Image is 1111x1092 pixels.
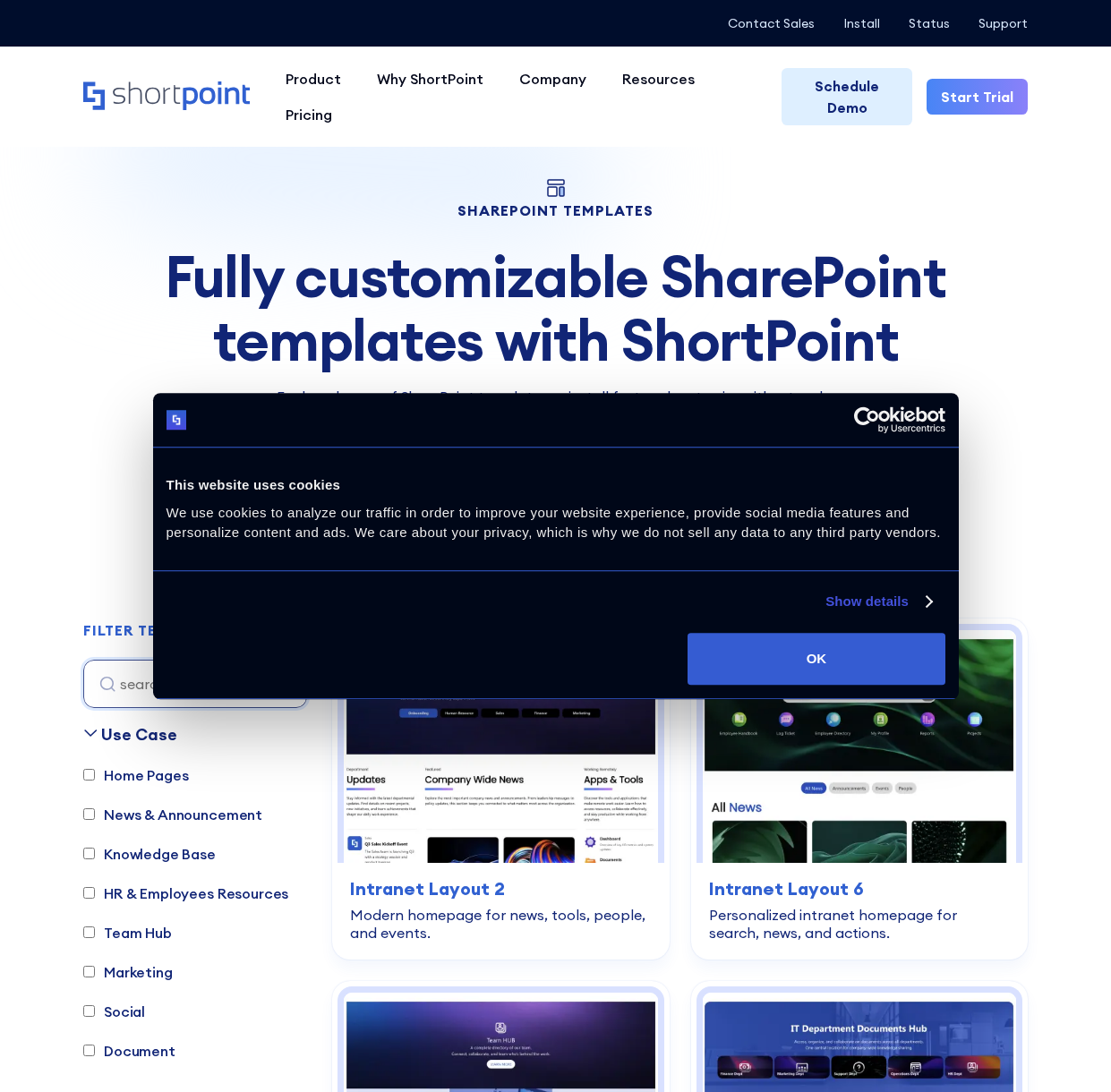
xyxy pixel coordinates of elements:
[268,97,350,132] a: Pricing
[83,966,95,977] input: Marketing
[83,887,95,899] input: HR & Employees Resources
[83,386,1028,407] p: Explore dozens of SharePoint templates — install fast and customize without code.
[703,630,1016,863] img: Intranet Layout 6 – SharePoint Homepage Design: Personalized intranet homepage for search, news, ...
[286,104,332,125] div: Pricing
[350,875,651,902] h3: Intranet Layout 2
[83,808,95,820] input: News & Announcement
[789,406,945,433] a: Usercentrics Cookiebot - opens in a new window
[688,633,944,685] button: OK
[83,1001,145,1022] label: Social
[83,848,95,859] input: Knowledge Base
[501,61,604,97] a: Company
[728,16,815,30] a: Contact Sales
[83,81,250,112] a: Home
[927,79,1028,115] a: Start Trial
[167,505,941,541] span: We use cookies to analyze our traffic in order to improve your website experience, provide social...
[83,660,307,708] input: search all templates
[519,68,586,90] div: Company
[83,922,172,943] label: Team Hub
[909,16,950,30] a: Status
[167,474,945,496] div: This website uses cookies
[268,61,359,97] a: Product
[83,769,95,781] input: Home Pages
[83,1040,175,1062] label: Document
[344,630,657,863] img: Intranet Layout 2 – SharePoint Homepage Design: Modern homepage for news, tools, people, and events.
[101,722,177,746] div: Use Case
[709,875,1010,902] h3: Intranet Layout 6
[709,906,1010,942] div: Personalized intranet homepage for search, news, and actions.
[825,591,931,612] a: Show details
[83,245,1028,371] div: Fully customizable SharePoint templates with ShortPoint
[83,204,1028,217] h1: SHAREPOINT TEMPLATES
[979,16,1028,30] a: Support
[604,61,713,97] a: Resources
[83,764,188,786] label: Home Pages
[83,883,288,904] label: HR & Employees Resources
[286,68,341,90] div: Product
[83,961,173,983] label: Marketing
[377,68,483,90] div: Why ShortPoint
[691,619,1028,960] a: Intranet Layout 6 – SharePoint Homepage Design: Personalized intranet homepage for search, news, ...
[622,68,695,90] div: Resources
[83,407,1028,423] h2: Site, intranet, and page templates built for modern SharePoint Intranet.
[83,1045,95,1056] input: Document
[83,843,216,865] label: Knowledge Base
[782,68,912,125] a: Schedule Demo
[1021,1006,1111,1092] iframe: Chat Widget
[167,410,187,431] img: logo
[350,906,651,942] div: Modern homepage for news, tools, people, and events.
[83,926,95,938] input: Team Hub
[332,619,669,960] a: Intranet Layout 2 – SharePoint Homepage Design: Modern homepage for news, tools, people, and even...
[359,61,501,97] a: Why ShortPoint
[843,16,880,30] a: Install
[83,1005,95,1017] input: Social
[83,623,227,637] div: FILTER TEMPLATES
[83,804,262,825] label: News & Announcement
